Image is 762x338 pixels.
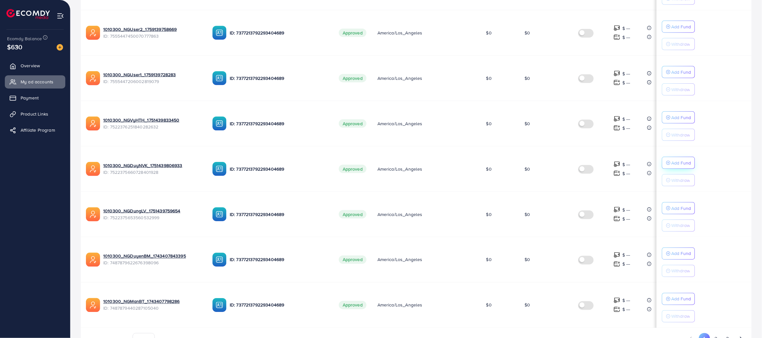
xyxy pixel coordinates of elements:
[671,295,691,303] p: Add Fund
[86,26,100,40] img: ic-ads-acc.e4c84228.svg
[662,293,695,305] button: Add Fund
[622,260,630,268] p: $ ---
[230,165,329,173] p: ID: 7377213792293404689
[622,215,630,223] p: $ ---
[614,125,620,131] img: top-up amount
[486,75,492,81] span: $0
[614,170,620,177] img: top-up amount
[103,253,186,259] a: 1010300_NGDuyenBM_1743407843395
[21,111,48,117] span: Product Links
[230,211,329,218] p: ID: 7377213792293404689
[671,131,690,139] p: Withdraw
[525,30,530,36] span: $0
[671,204,691,212] p: Add Fund
[662,83,695,96] button: Withdraw
[103,169,202,175] span: ID: 7522375660728401928
[57,12,64,20] img: menu
[525,166,530,172] span: $0
[614,161,620,168] img: top-up amount
[486,30,492,36] span: $0
[662,157,695,169] button: Add Fund
[103,78,202,85] span: ID: 7555447206002819079
[212,26,227,40] img: ic-ba-acc.ded83a64.svg
[486,120,492,127] span: $0
[339,165,367,173] span: Approved
[622,297,630,305] p: $ ---
[671,222,690,230] p: Withdraw
[103,71,176,78] a: 1010300_NGUser1_1759139728283
[525,75,530,81] span: $0
[622,306,630,314] p: $ ---
[86,162,100,176] img: ic-ads-acc.e4c84228.svg
[671,68,691,76] p: Add Fund
[377,30,423,36] span: America/Los_Angeles
[339,210,367,219] span: Approved
[230,301,329,309] p: ID: 7377213792293404689
[614,116,620,122] img: top-up amount
[103,214,202,221] span: ID: 7522375653560532999
[622,124,630,132] p: $ ---
[614,34,620,41] img: top-up amount
[486,211,492,218] span: $0
[7,42,23,52] span: $630
[377,75,423,81] span: America/Los_Angeles
[21,62,40,69] span: Overview
[21,127,55,133] span: Affiliate Program
[5,124,65,136] a: Affiliate Program
[103,298,180,305] a: 1010300_NGManBT_1743407798286
[622,251,630,259] p: $ ---
[5,91,65,104] a: Payment
[525,120,530,127] span: $0
[6,9,50,19] a: logo
[212,117,227,131] img: ic-ba-acc.ded83a64.svg
[614,206,620,213] img: top-up amount
[103,208,202,221] div: <span class='underline'>1010300_NGDungLV_1751439759654</span></br>7522375653560532999
[230,120,329,127] p: ID: 7377213792293404689
[377,166,423,172] span: America/Los_Angeles
[662,129,695,141] button: Withdraw
[212,71,227,85] img: ic-ba-acc.ded83a64.svg
[614,70,620,77] img: top-up amount
[614,306,620,313] img: top-up amount
[622,24,630,32] p: $ ---
[377,257,423,263] span: America/Los_Angeles
[662,248,695,260] button: Add Fund
[86,117,100,131] img: ic-ads-acc.e4c84228.svg
[103,162,202,175] div: <span class='underline'>1010300_NGDuyNVK_1751439806933</span></br>7522375660728401928
[103,117,202,130] div: <span class='underline'>1010300_NGVyHTH_1751439833450</span></br>7522376251840282632
[735,309,757,333] iframe: Chat
[525,257,530,263] span: $0
[671,114,691,121] p: Add Fund
[212,207,227,221] img: ic-ba-acc.ded83a64.svg
[339,119,367,128] span: Approved
[671,313,690,320] p: Withdraw
[103,33,202,39] span: ID: 7555447450070777863
[622,79,630,87] p: $ ---
[103,260,202,266] span: ID: 7487879622676398096
[614,261,620,268] img: top-up amount
[614,79,620,86] img: top-up amount
[86,71,100,85] img: ic-ads-acc.e4c84228.svg
[614,25,620,32] img: top-up amount
[622,70,630,78] p: $ ---
[671,267,690,275] p: Withdraw
[103,124,202,130] span: ID: 7522376251840282632
[622,161,630,168] p: $ ---
[486,257,492,263] span: $0
[103,162,182,169] a: 1010300_NGDuyNVK_1751439806933
[662,174,695,186] button: Withdraw
[86,298,100,312] img: ic-ads-acc.e4c84228.svg
[339,256,367,264] span: Approved
[103,71,202,85] div: <span class='underline'>1010300_NGUser1_1759139728283</span></br>7555447206002819079
[212,162,227,176] img: ic-ba-acc.ded83a64.svg
[339,301,367,309] span: Approved
[230,74,329,82] p: ID: 7377213792293404689
[662,66,695,78] button: Add Fund
[103,253,202,266] div: <span class='underline'>1010300_NGDuyenBM_1743407843395</span></br>7487879622676398096
[339,74,367,82] span: Approved
[57,44,63,51] img: image
[671,250,691,258] p: Add Fund
[622,115,630,123] p: $ ---
[212,298,227,312] img: ic-ba-acc.ded83a64.svg
[86,207,100,221] img: ic-ads-acc.e4c84228.svg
